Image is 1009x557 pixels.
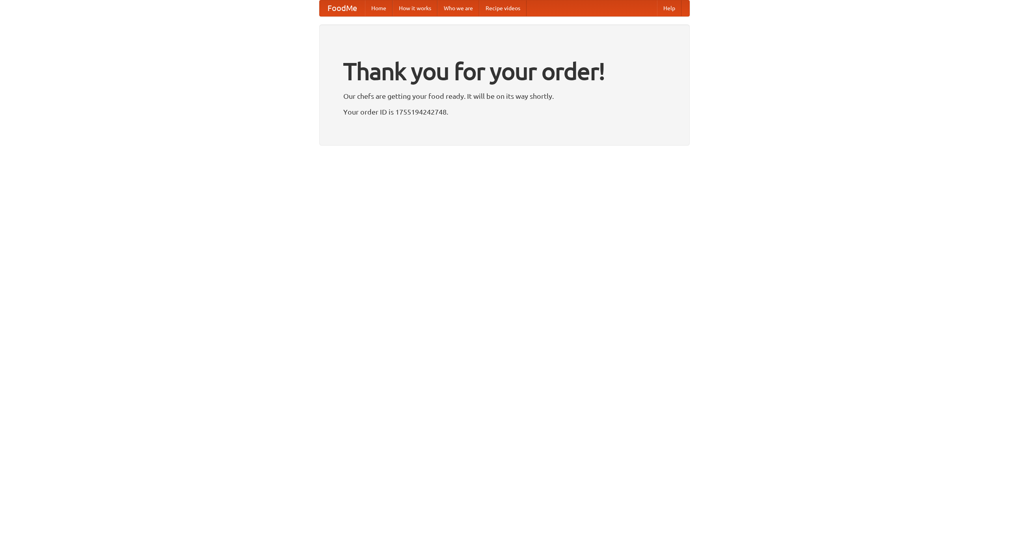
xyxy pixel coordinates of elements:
h1: Thank you for your order! [343,52,666,90]
a: Who we are [437,0,479,16]
a: Help [657,0,681,16]
a: Home [365,0,393,16]
p: Our chefs are getting your food ready. It will be on its way shortly. [343,90,666,102]
p: Your order ID is 1755194242748. [343,106,666,118]
a: Recipe videos [479,0,527,16]
a: FoodMe [320,0,365,16]
a: How it works [393,0,437,16]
